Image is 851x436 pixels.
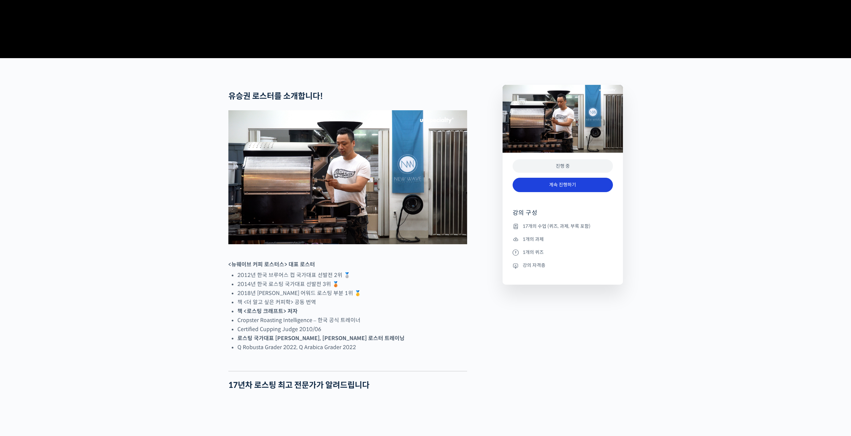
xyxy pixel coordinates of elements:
[237,343,467,352] li: Q Robusta Grader 2022, Q Arabica Grader 2022
[237,308,298,315] strong: 책 <로스팅 크래프트> 저자
[237,289,467,298] li: 2018년 [PERSON_NAME] 어워드 로스팅 부분 1위 🥇
[237,280,467,289] li: 2014년 한국 로스팅 국가대표 선발전 3위 🥉
[513,235,613,243] li: 1개의 과제
[86,212,128,229] a: 설정
[228,91,323,101] strong: 유승권 로스터를 소개합니다!
[513,222,613,230] li: 17개의 수업 (퀴즈, 과제, 부록 포함)
[513,248,613,256] li: 1개의 퀴즈
[237,316,467,325] li: Cropster Roasting Intelligence – 한국 공식 트레이너
[103,222,111,227] span: 설정
[237,271,467,280] li: 2012년 한국 브루어스 컵 국가대표 선발전 2위 🥈
[237,335,405,342] strong: 로스팅 국가대표 [PERSON_NAME], [PERSON_NAME] 로스터 트레이닝
[513,178,613,192] a: 계속 진행하기
[513,262,613,270] li: 강의 자격증
[513,209,613,222] h4: 강의 구성
[237,325,467,334] li: Certified Cupping Judge 2010/06
[2,212,44,229] a: 홈
[44,212,86,229] a: 대화
[61,222,69,228] span: 대화
[228,261,315,268] strong: <뉴웨이브 커피 로스터스> 대표 로스터
[237,298,467,307] li: 책 <더 알고 싶은 커피학> 공동 번역
[228,380,369,390] strong: 17년차 로스팅 최고 전문가가 알려드립니다
[21,222,25,227] span: 홈
[513,159,613,173] div: 진행 중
